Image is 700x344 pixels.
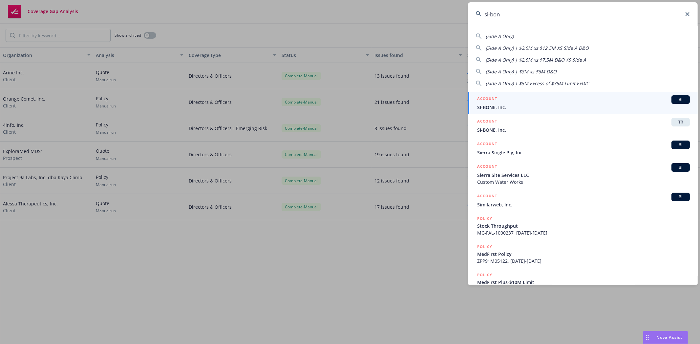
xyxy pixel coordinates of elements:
span: SI-BONE, Inc. [477,104,690,111]
span: MC-FAL-1000237, [DATE]-[DATE] [477,229,690,236]
span: BI [674,194,687,200]
div: Drag to move [643,331,651,344]
span: TR [674,119,687,125]
span: Custom Water Works [477,179,690,185]
a: ACCOUNTBISI-BONE, Inc. [468,92,698,114]
span: BI [674,97,687,103]
span: Nova Assist [657,334,683,340]
h5: POLICY [477,243,492,250]
span: BI [674,142,687,148]
a: POLICYStock ThroughputMC-FAL-1000237, [DATE]-[DATE] [468,212,698,240]
span: (Side A Only) [486,33,514,39]
h5: ACCOUNT [477,141,497,148]
span: Sierra Single Ply, Inc. [477,149,690,156]
span: Stock Throughput [477,222,690,229]
span: (Side A Only) | $3M xs $6M D&O [486,68,557,75]
h5: ACCOUNT [477,193,497,201]
a: ACCOUNTBISierra Site Services LLCCustom Water Works [468,160,698,189]
a: POLICYMedFirst PolicyZPP91M05122, [DATE]-[DATE] [468,240,698,268]
h5: ACCOUNT [477,118,497,126]
h5: POLICY [477,215,492,222]
span: Similarweb, Inc. [477,201,690,208]
a: POLICYMedFirst Plus-$10M Limit [468,268,698,296]
span: ZPP91M05122, [DATE]-[DATE] [477,258,690,264]
span: Sierra Site Services LLC [477,172,690,179]
h5: ACCOUNT [477,163,497,171]
span: BI [674,164,687,170]
span: (Side A Only) | $5M Excess of $35M Limit ExDIC [486,80,589,86]
span: MedFirst Policy [477,251,690,258]
a: ACCOUNTBISimilarweb, Inc. [468,189,698,212]
span: (Side A Only) | $2.5M xs $12.5M XS Side A D&O [486,45,589,51]
h5: ACCOUNT [477,95,497,103]
a: ACCOUNTBISierra Single Ply, Inc. [468,137,698,160]
button: Nova Assist [643,331,688,344]
span: MedFirst Plus-$10M Limit [477,279,690,286]
a: ACCOUNTTRSI-BONE, Inc. [468,114,698,137]
span: (Side A Only) | $2.5M xs $7.5M D&O XS Side A [486,57,586,63]
h5: POLICY [477,272,492,278]
input: Search... [468,2,698,26]
span: SI-BONE, Inc. [477,126,690,133]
